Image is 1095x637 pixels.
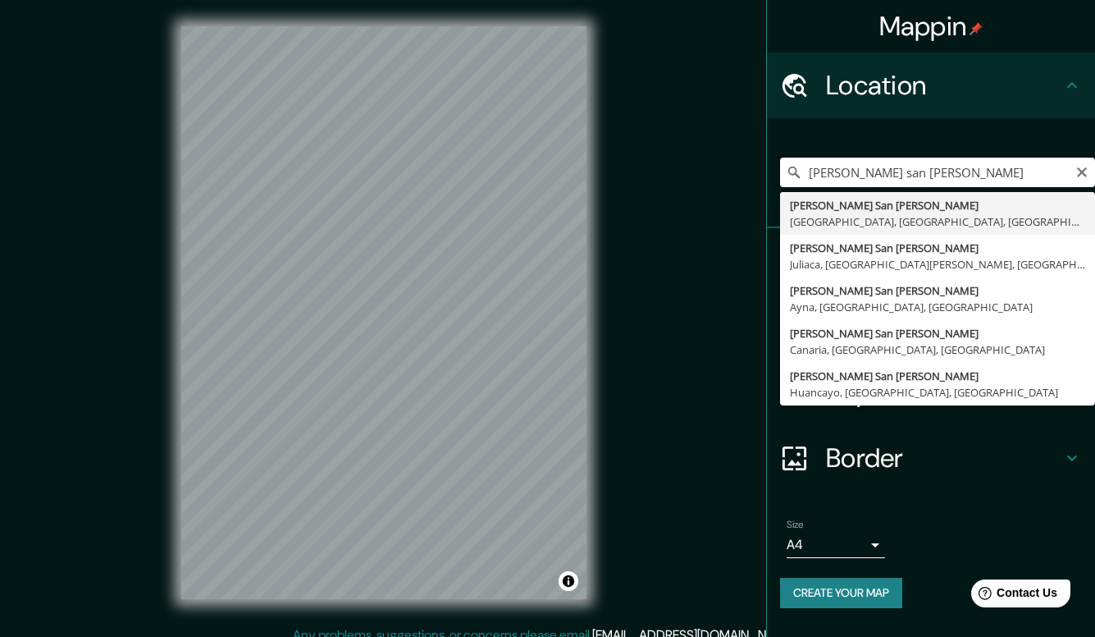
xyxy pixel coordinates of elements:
[780,578,902,608] button: Create your map
[790,213,1085,230] div: [GEOGRAPHIC_DATA], [GEOGRAPHIC_DATA], [GEOGRAPHIC_DATA]
[790,240,1085,256] div: [PERSON_NAME] San [PERSON_NAME]
[790,325,1085,341] div: [PERSON_NAME] San [PERSON_NAME]
[181,26,586,599] canvas: Map
[780,158,1095,187] input: Pick your city or area
[787,518,804,532] label: Size
[879,10,983,43] h4: Mappin
[559,571,578,591] button: Toggle attribution
[787,532,885,558] div: A4
[790,299,1085,315] div: Ayna, [GEOGRAPHIC_DATA], [GEOGRAPHIC_DATA]
[1075,163,1088,179] button: Clear
[790,197,1085,213] div: [PERSON_NAME] San [PERSON_NAME]
[949,573,1077,619] iframe: Help widget launcher
[767,53,1095,118] div: Location
[767,360,1095,425] div: Layout
[790,341,1085,358] div: Canaria, [GEOGRAPHIC_DATA], [GEOGRAPHIC_DATA]
[790,368,1085,384] div: [PERSON_NAME] San [PERSON_NAME]
[767,228,1095,294] div: Pins
[970,22,983,35] img: pin-icon.png
[790,256,1085,273] div: Juliaca, [GEOGRAPHIC_DATA][PERSON_NAME], [GEOGRAPHIC_DATA]
[826,442,1062,474] h4: Border
[826,69,1062,102] h4: Location
[826,376,1062,409] h4: Layout
[790,282,1085,299] div: [PERSON_NAME] San [PERSON_NAME]
[767,294,1095,360] div: Style
[767,425,1095,491] div: Border
[790,384,1085,401] div: Huancayo, [GEOGRAPHIC_DATA], [GEOGRAPHIC_DATA]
